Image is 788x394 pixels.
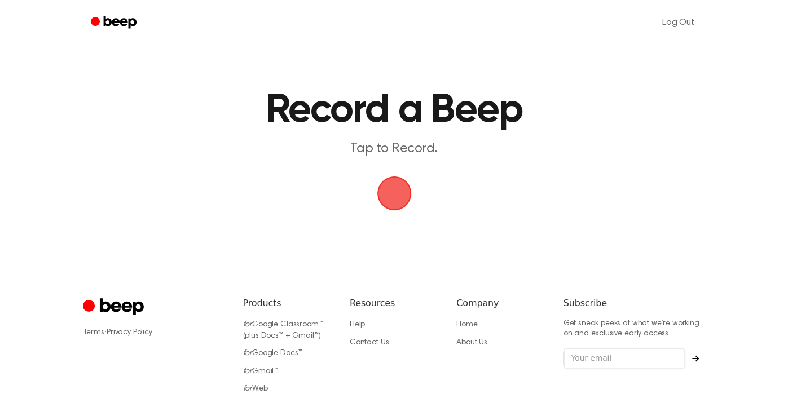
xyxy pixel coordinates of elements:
[243,368,253,375] i: for
[377,176,411,210] img: Beep Logo
[243,349,253,357] i: for
[243,296,332,310] h6: Products
[651,9,706,36] a: Log Out
[564,296,706,310] h6: Subscribe
[456,321,477,329] a: Home
[243,385,268,393] a: forWeb
[243,385,253,393] i: for
[350,296,438,310] h6: Resources
[243,321,253,329] i: for
[83,329,104,337] a: Terms
[564,348,685,369] input: Your email
[456,339,487,347] a: About Us
[83,296,147,318] a: Cruip
[456,296,545,310] h6: Company
[122,90,666,131] h1: Record a Beep
[243,321,323,340] a: forGoogle Classroom™ (plus Docs™ + Gmail™)
[178,140,611,158] p: Tap to Record.
[107,329,152,337] a: Privacy Policy
[564,319,706,339] p: Get sneak peeks of what we’re working on and exclusive early access.
[243,368,279,375] a: forGmail™
[83,327,225,338] div: ·
[685,355,706,362] button: Subscribe
[350,321,365,329] a: Help
[83,12,147,34] a: Beep
[243,349,303,357] a: forGoogle Docs™
[350,339,389,347] a: Contact Us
